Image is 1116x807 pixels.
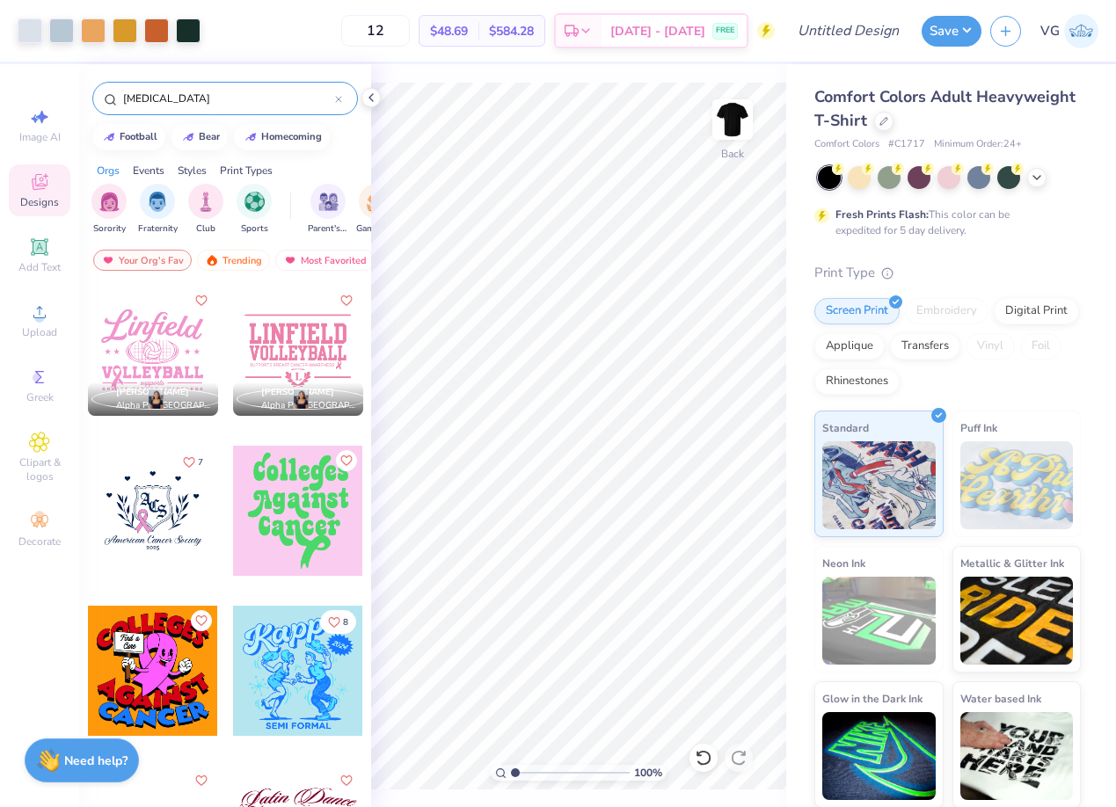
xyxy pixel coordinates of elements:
input: – – [341,15,410,47]
img: trend_line.gif [244,132,258,142]
img: Sorority Image [99,192,120,212]
span: Standard [822,418,869,437]
img: Parent's Weekend Image [318,192,339,212]
span: Comfort Colors Adult Heavyweight T-Shirt [814,86,1076,131]
div: filter for Fraternity [138,184,178,236]
button: football [92,124,165,150]
div: filter for Parent's Weekend [308,184,348,236]
img: Standard [822,441,936,529]
span: [DATE] - [DATE] [610,22,705,40]
span: FREE [716,25,734,37]
img: Club Image [196,192,215,212]
div: This color can be expedited for 5 day delivery. [835,207,1052,238]
button: Like [320,610,356,634]
button: Like [336,450,357,471]
button: filter button [188,184,223,236]
span: Alpha Phi, [GEOGRAPHIC_DATA] [116,399,211,412]
button: Like [191,770,212,791]
span: Designs [20,195,59,209]
span: Game Day [356,222,397,236]
div: Orgs [97,163,120,178]
div: Events [133,163,164,178]
span: Comfort Colors [814,137,879,152]
span: Club [196,222,215,236]
span: [PERSON_NAME] [261,386,334,398]
div: filter for Sports [237,184,272,236]
span: [PERSON_NAME] [116,386,189,398]
span: 7 [198,458,203,467]
img: Sports Image [244,192,265,212]
div: Vinyl [966,333,1015,360]
span: Metallic & Glitter Ink [960,554,1064,572]
div: Digital Print [994,298,1079,324]
img: Fraternity Image [148,192,167,212]
img: Water based Ink [960,712,1074,800]
span: Alpha Phi, [GEOGRAPHIC_DATA] [261,399,356,412]
span: $584.28 [489,22,534,40]
span: Fraternity [138,222,178,236]
div: Trending [197,250,270,271]
div: Back [721,146,744,162]
input: Untitled Design [784,13,913,48]
a: VG [1040,14,1098,48]
span: Glow in the Dark Ink [822,689,923,708]
div: Your Org's Fav [93,250,192,271]
div: Applique [814,333,885,360]
button: Like [336,290,357,311]
span: VG [1040,21,1060,41]
img: Back [715,102,750,137]
div: football [120,132,157,142]
img: Valerie Gavioli [1064,14,1098,48]
img: Glow in the Dark Ink [822,712,936,800]
img: trend_line.gif [102,132,116,142]
button: filter button [138,184,178,236]
span: # C1717 [888,137,925,152]
button: filter button [356,184,397,236]
span: Upload [22,325,57,339]
img: trending.gif [205,254,219,266]
span: $48.69 [430,22,468,40]
input: Try "Alpha" [121,90,335,107]
div: Screen Print [814,298,900,324]
img: Metallic & Glitter Ink [960,577,1074,665]
span: Water based Ink [960,689,1041,708]
img: Neon Ink [822,577,936,665]
span: Clipart & logos [9,455,70,483]
button: Like [191,290,212,311]
div: bear [199,132,220,142]
span: Puff Ink [960,418,997,437]
button: filter button [91,184,127,236]
span: Decorate [18,534,61,549]
button: homecoming [234,124,330,150]
span: 100 % [634,765,662,781]
button: Like [191,610,212,631]
div: Print Type [814,263,1081,283]
img: Puff Ink [960,441,1074,529]
span: Parent's Weekend [308,222,348,236]
img: Game Day Image [367,192,387,212]
button: filter button [237,184,272,236]
div: Foil [1020,333,1061,360]
div: homecoming [261,132,322,142]
img: most_fav.gif [283,254,297,266]
div: filter for Game Day [356,184,397,236]
button: Save [922,16,981,47]
img: trend_line.gif [181,132,195,142]
strong: Fresh Prints Flash: [835,207,929,222]
div: Print Types [220,163,273,178]
span: 8 [343,618,348,627]
span: Sports [241,222,268,236]
span: Image AI [19,130,61,144]
span: Add Text [18,260,61,274]
strong: Need help? [64,752,128,769]
span: Sorority [93,222,126,236]
div: Rhinestones [814,368,900,395]
div: Styles [178,163,207,178]
span: Neon Ink [822,554,865,572]
div: Most Favorited [275,250,375,271]
div: Embroidery [905,298,988,324]
button: filter button [308,184,348,236]
span: Greek [26,390,54,404]
div: filter for Club [188,184,223,236]
div: Transfers [890,333,960,360]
